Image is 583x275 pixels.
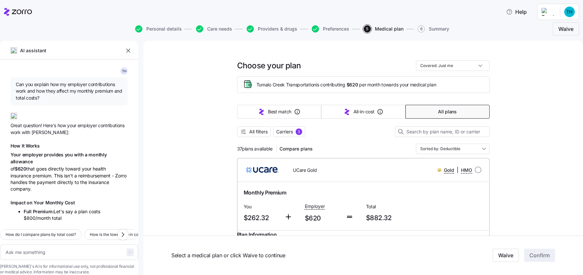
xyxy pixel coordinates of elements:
span: UCare Gold [293,167,317,173]
span: Monthly Premium [244,189,286,197]
h1: How It Works [11,143,128,149]
span: $620 [15,166,26,172]
span: All-in-cost [353,108,375,115]
div: | [437,166,472,174]
a: Preferences [310,25,349,33]
span: Waive [498,252,513,260]
span: $262.32 [244,213,279,223]
h1: Impact on Your Monthly Cost [11,200,128,206]
img: ai-icon.png [11,47,17,54]
span: Great question! Here's how your employer contributions work with [PERSON_NAME]: [11,123,125,135]
span: You [244,203,279,210]
input: Search by plan name, ID or carrier [395,126,490,137]
span: T H [122,69,126,73]
span: Compare plans [279,146,313,152]
span: Summary [429,27,449,31]
span: Care needs [207,27,232,31]
a: 5Medical plan [362,25,403,33]
img: UCare [242,162,283,178]
span: All filters [249,128,268,135]
img: Employer logo [542,8,555,16]
span: 5 [364,25,371,33]
span: HMO [461,167,472,173]
button: Carriers3 [273,126,305,137]
h1: Choose your plan [237,60,301,71]
a: Care needs [195,25,232,33]
span: 6 [418,25,425,33]
span: Tumalo Creek Transportation is contributing per month towards your medical plan [256,81,436,88]
img: e361a1978c157ee756e4cd5a107d41bd [564,7,575,17]
span: Total [366,203,422,210]
span: $882.32 [366,213,422,223]
a: Providers & drugs [245,25,297,33]
button: Waive [493,249,519,262]
button: Care needs [196,25,232,33]
input: Order by dropdown [416,144,490,154]
span: Personal details [146,27,182,31]
img: ai-icon.png [11,113,17,119]
span: Select a medical plan or click Waive to continue [171,251,425,260]
span: AI assistant [20,47,47,54]
button: How is the lowest all-in cost plan calculated? [84,229,179,240]
span: Employer [305,203,325,210]
span: All plans [438,108,456,115]
button: Help [501,5,532,18]
button: All filters [237,126,271,137]
span: How do I compare plans by total cost? [6,231,76,238]
span: Preferences [323,27,349,31]
span: Plan Information [237,231,277,239]
button: 6Summary [418,25,449,33]
div: 3 [296,128,302,135]
span: Confirm [529,252,550,260]
button: Waive [553,22,579,35]
span: Carriers [276,128,293,135]
span: Waive [558,25,573,33]
span: Can you explain how my employer contributions work and how they affect my monthly premium and tot... [16,81,122,101]
button: Personal details [135,25,182,33]
span: $620 [305,213,340,224]
span: Providers & drugs [258,27,297,31]
span: Help [506,8,527,16]
span: 37 plans available [237,146,273,152]
span: How is the lowest all-in cost plan calculated? [90,231,173,238]
button: Compare plans [277,144,315,154]
span: Full Premium: [24,209,54,214]
div: of that goes directly toward your health insurance premium. This isn't a reimbursement - Zorro ha... [11,151,128,193]
span: Gold [444,167,454,173]
span: Medical plan [375,27,403,31]
span: Best match [268,108,291,115]
button: Preferences [312,25,349,33]
button: Confirm [524,249,555,262]
a: Personal details [134,25,182,33]
button: 5Medical plan [364,25,403,33]
span: Your employer provides you with a monthly allowance [11,152,107,165]
li: Let's say a plan costs $800/month total [24,208,128,222]
button: Providers & drugs [247,25,297,33]
span: $620 [347,81,358,88]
